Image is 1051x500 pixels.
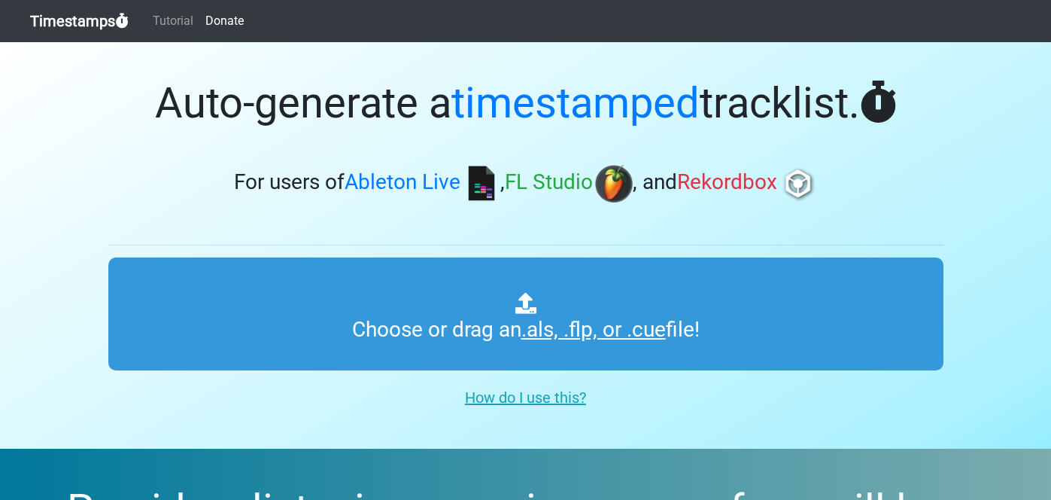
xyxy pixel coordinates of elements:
[199,6,250,36] a: Donate
[30,6,129,36] a: Timestamps
[465,389,586,407] u: How do I use this?
[677,170,777,195] span: Rekordbox
[595,165,633,203] img: fl.png
[779,165,817,203] img: rb.png
[505,170,593,195] span: FL Studio
[345,170,460,195] span: Ableton Live
[463,165,500,203] img: ableton.png
[108,78,943,129] h1: Auto-generate a tracklist.
[451,78,700,128] span: timestamped
[147,6,199,36] a: Tutorial
[108,165,943,203] h3: For users of , , and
